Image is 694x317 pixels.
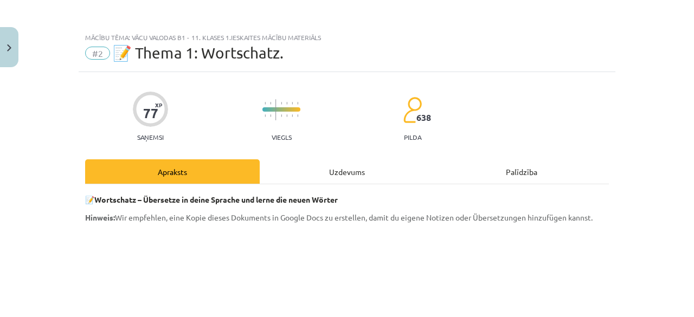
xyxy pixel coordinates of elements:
p: pilda [404,133,421,141]
span: 📝 Thema 1: Wortschatz. [113,44,284,62]
img: students-c634bb4e5e11cddfef0936a35e636f08e4e9abd3cc4e673bd6f9a4125e45ecb1.svg [403,96,422,124]
strong: Wortschatz – Übersetze in deine Sprache und lerne die neuen Wörter [94,195,338,204]
img: icon-short-line-57e1e144782c952c97e751825c79c345078a6d821885a25fce030b3d8c18986b.svg [281,102,282,105]
img: icon-short-line-57e1e144782c952c97e751825c79c345078a6d821885a25fce030b3d8c18986b.svg [292,114,293,117]
img: icon-short-line-57e1e144782c952c97e751825c79c345078a6d821885a25fce030b3d8c18986b.svg [265,102,266,105]
span: 638 [416,113,431,122]
img: icon-short-line-57e1e144782c952c97e751825c79c345078a6d821885a25fce030b3d8c18986b.svg [281,114,282,117]
img: icon-close-lesson-0947bae3869378f0d4975bcd49f059093ad1ed9edebbc8119c70593378902aed.svg [7,44,11,51]
div: Mācību tēma: Vācu valodas b1 - 11. klases 1.ieskaites mācību materiāls [85,34,609,41]
div: Uzdevums [260,159,434,184]
strong: Hinweis: [85,212,115,222]
img: icon-short-line-57e1e144782c952c97e751825c79c345078a6d821885a25fce030b3d8c18986b.svg [297,114,298,117]
span: Wir empfehlen, eine Kopie dieses Dokuments in Google Docs zu erstellen, damit du eigene Notizen o... [85,212,593,222]
div: Palīdzība [434,159,609,184]
span: XP [155,102,162,108]
div: Apraksts [85,159,260,184]
img: icon-short-line-57e1e144782c952c97e751825c79c345078a6d821885a25fce030b3d8c18986b.svg [270,114,271,117]
img: icon-short-line-57e1e144782c952c97e751825c79c345078a6d821885a25fce030b3d8c18986b.svg [286,102,287,105]
img: icon-short-line-57e1e144782c952c97e751825c79c345078a6d821885a25fce030b3d8c18986b.svg [286,114,287,117]
p: Saņemsi [133,133,168,141]
img: icon-short-line-57e1e144782c952c97e751825c79c345078a6d821885a25fce030b3d8c18986b.svg [297,102,298,105]
img: icon-long-line-d9ea69661e0d244f92f715978eff75569469978d946b2353a9bb055b3ed8787d.svg [275,99,277,120]
img: icon-short-line-57e1e144782c952c97e751825c79c345078a6d821885a25fce030b3d8c18986b.svg [270,102,271,105]
p: 📝 [85,194,609,205]
img: icon-short-line-57e1e144782c952c97e751825c79c345078a6d821885a25fce030b3d8c18986b.svg [292,102,293,105]
img: icon-short-line-57e1e144782c952c97e751825c79c345078a6d821885a25fce030b3d8c18986b.svg [265,114,266,117]
span: #2 [85,47,110,60]
div: 77 [143,106,158,121]
p: Viegls [272,133,292,141]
